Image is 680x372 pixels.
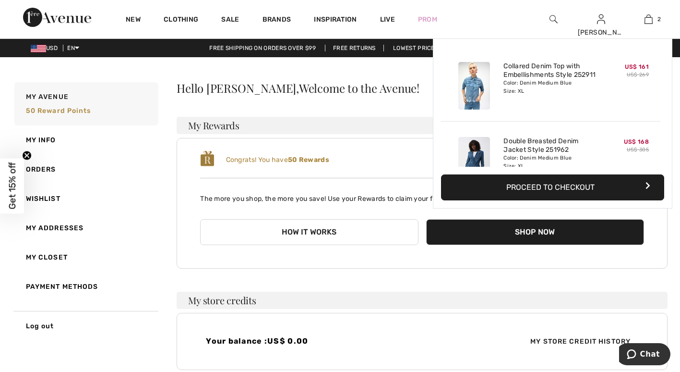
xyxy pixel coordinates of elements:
img: Collared Denim Top with Embellishments Style 252911 [458,62,490,110]
a: Orders [12,155,158,184]
iframe: Opens a widget where you can chat to one of our agents [619,343,670,367]
div: Color: Denim Medium Blue Size: XL [503,154,598,170]
b: 50 Rewards [288,156,329,164]
span: 50 Reward points [26,107,91,115]
h3: My Rewards [177,117,668,134]
a: Wishlist [12,184,158,213]
a: Collared Denim Top with Embellishments Style 252911 [503,62,598,79]
div: Color: Denim Medium Blue Size: XL [503,79,598,95]
span: US$ 0.00 [267,336,308,346]
a: Clothing [164,15,198,25]
img: search the website [549,13,558,25]
s: US$ 305 [627,147,649,153]
a: Double Breasted Denim Jacket Style 251962 [503,137,598,154]
s: US$ 269 [627,72,649,78]
a: My Info [12,125,158,155]
a: Free Returns [325,45,384,51]
span: My Avenue [26,92,69,102]
span: USD [31,45,61,51]
img: Double Breasted Denim Jacket Style 251962 [458,137,490,185]
button: Shop Now [426,219,644,245]
a: Free shipping on orders over $99 [202,45,323,51]
a: Sale [221,15,239,25]
span: 2 [657,15,661,24]
h4: Your balance : [206,336,416,346]
a: My Addresses [12,213,158,243]
a: Payment Methods [12,272,158,301]
a: Live [380,14,395,25]
span: Inspiration [314,15,357,25]
span: Congrats! You have [226,156,329,164]
a: 2 [625,13,672,25]
img: My Info [597,13,605,25]
div: Hello [PERSON_NAME], [177,82,668,94]
a: Brands [262,15,291,25]
span: Welcome to the Avenue! [299,82,419,94]
img: My Bag [644,13,653,25]
button: Close teaser [22,151,32,161]
a: Prom [418,14,437,25]
div: [PERSON_NAME] [578,27,624,37]
button: How it works [200,219,418,245]
a: Lowest Price Guarantee [385,45,478,51]
a: Sign In [597,14,605,24]
a: Log out [12,311,158,341]
span: EN [67,45,79,51]
img: US Dollar [31,45,46,52]
img: loyalty_logo_r.svg [200,150,215,167]
span: US$ 161 [625,63,649,70]
a: My Closet [12,243,158,272]
span: US$ 168 [624,138,649,145]
p: The more you shop, the more you save! Use your Rewards to claim your free pieces! [200,186,644,204]
img: 1ère Avenue [23,8,91,27]
span: My Store Credit History [523,336,638,347]
button: Proceed to Checkout [441,174,664,200]
a: New [126,15,141,25]
span: Get 15% off [7,162,18,210]
h3: My store credits [177,292,668,309]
